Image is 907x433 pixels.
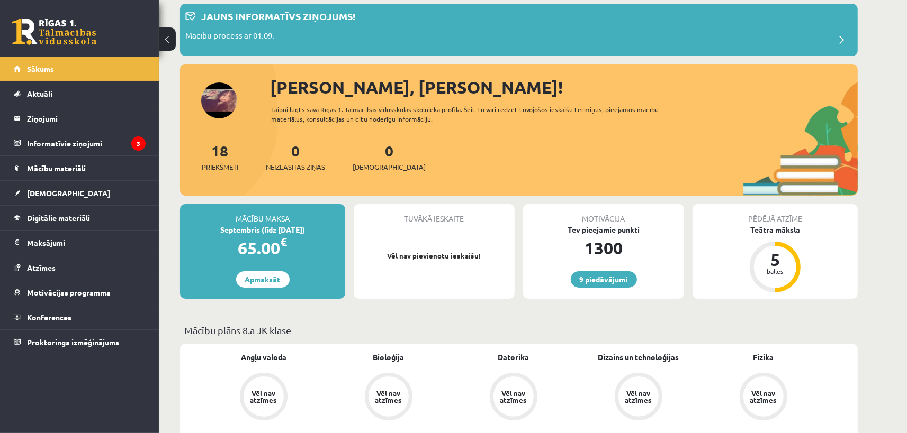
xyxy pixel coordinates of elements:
[14,181,146,205] a: [DEMOGRAPHIC_DATA]
[184,323,854,337] p: Mācību plāns 8.a JK klase
[693,224,858,294] a: Teātra māksla 5 balles
[354,204,515,224] div: Tuvākā ieskaite
[27,188,110,198] span: [DEMOGRAPHIC_DATA]
[27,89,52,98] span: Aktuāli
[359,251,509,261] p: Vēl nav pievienotu ieskaišu!
[14,131,146,155] a: Informatīvie ziņojumi3
[249,390,279,403] div: Vēl nav atzīmes
[353,141,426,172] a: 0[DEMOGRAPHIC_DATA]
[180,204,345,224] div: Mācību maksa
[576,373,701,422] a: Vēl nav atzīmes
[693,204,858,224] div: Pēdējā atzīme
[498,352,529,363] a: Datorika
[14,330,146,354] a: Proktoringa izmēģinājums
[270,75,858,100] div: [PERSON_NAME], [PERSON_NAME]!
[27,64,54,73] span: Sākums
[571,271,637,288] a: 9 piedāvājumi
[180,224,345,235] div: Septembris (līdz [DATE])
[14,106,146,131] a: Ziņojumi
[202,141,238,172] a: 18Priekšmeti
[14,280,146,305] a: Motivācijas programma
[281,234,288,250] span: €
[624,390,653,403] div: Vēl nav atzīmes
[753,352,774,363] a: Fizika
[27,131,146,155] legend: Informatīvie ziņojumi
[201,9,355,23] p: Jauns informatīvs ziņojums!
[14,57,146,81] a: Sākums
[266,162,325,172] span: Neizlasītās ziņas
[185,30,274,44] p: Mācību process ar 01.09.
[374,390,403,403] div: Vēl nav atzīmes
[14,81,146,106] a: Aktuāli
[499,390,528,403] div: Vēl nav atzīmes
[523,224,684,235] div: Tev pieejamie punkti
[373,352,405,363] a: Bioloģija
[749,390,778,403] div: Vēl nav atzīmes
[451,373,576,422] a: Vēl nav atzīmes
[14,305,146,329] a: Konferences
[693,224,858,235] div: Teātra māksla
[14,206,146,230] a: Digitālie materiāli
[27,337,119,347] span: Proktoringa izmēģinājums
[14,231,146,255] a: Maksājumi
[27,231,146,255] legend: Maksājumi
[27,312,71,322] span: Konferences
[523,204,684,224] div: Motivācija
[241,352,286,363] a: Angļu valoda
[185,9,852,51] a: Jauns informatīvs ziņojums! Mācību process ar 01.09.
[27,106,146,131] legend: Ziņojumi
[27,263,56,272] span: Atzīmes
[180,235,345,261] div: 65.00
[12,19,96,45] a: Rīgas 1. Tālmācības vidusskola
[14,255,146,280] a: Atzīmes
[598,352,679,363] a: Dizains un tehnoloģijas
[701,373,826,422] a: Vēl nav atzīmes
[236,271,290,288] a: Apmaksāt
[271,105,678,124] div: Laipni lūgts savā Rīgas 1. Tālmācības vidusskolas skolnieka profilā. Šeit Tu vari redzēt tuvojošo...
[523,235,684,261] div: 1300
[201,373,326,422] a: Vēl nav atzīmes
[131,136,146,151] i: 3
[353,162,426,172] span: [DEMOGRAPHIC_DATA]
[14,156,146,180] a: Mācību materiāli
[759,251,791,268] div: 5
[27,213,90,223] span: Digitālie materiāli
[266,141,325,172] a: 0Neizlasītās ziņas
[326,373,451,422] a: Vēl nav atzīmes
[27,288,111,297] span: Motivācijas programma
[202,162,238,172] span: Priekšmeti
[27,163,86,173] span: Mācību materiāli
[759,268,791,274] div: balles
